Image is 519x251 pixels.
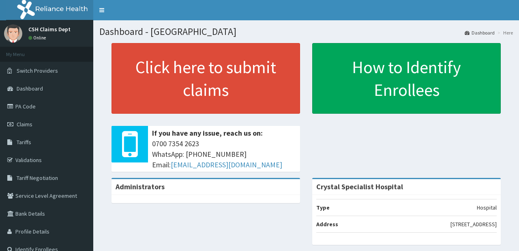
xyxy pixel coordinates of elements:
b: If you have any issue, reach us on: [152,128,263,138]
span: Tariff Negotiation [17,174,58,182]
h1: Dashboard - [GEOGRAPHIC_DATA] [99,26,513,37]
img: User Image [4,24,22,43]
span: Claims [17,121,32,128]
p: Hospital [477,203,497,212]
li: Here [495,29,513,36]
a: Click here to submit claims [112,43,300,114]
b: Administrators [116,182,165,191]
a: How to Identify Enrollees [312,43,501,114]
p: CSH Claims Dept [28,26,71,32]
span: 0700 7354 2623 WhatsApp: [PHONE_NUMBER] Email: [152,138,296,170]
span: Dashboard [17,85,43,92]
span: Switch Providers [17,67,58,74]
span: Tariffs [17,138,31,146]
a: [EMAIL_ADDRESS][DOMAIN_NAME] [171,160,282,169]
a: Online [28,35,48,41]
b: Address [316,221,338,228]
a: Dashboard [465,29,495,36]
p: [STREET_ADDRESS] [450,220,497,228]
strong: Crystal Specialist Hospital [316,182,403,191]
b: Type [316,204,330,211]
